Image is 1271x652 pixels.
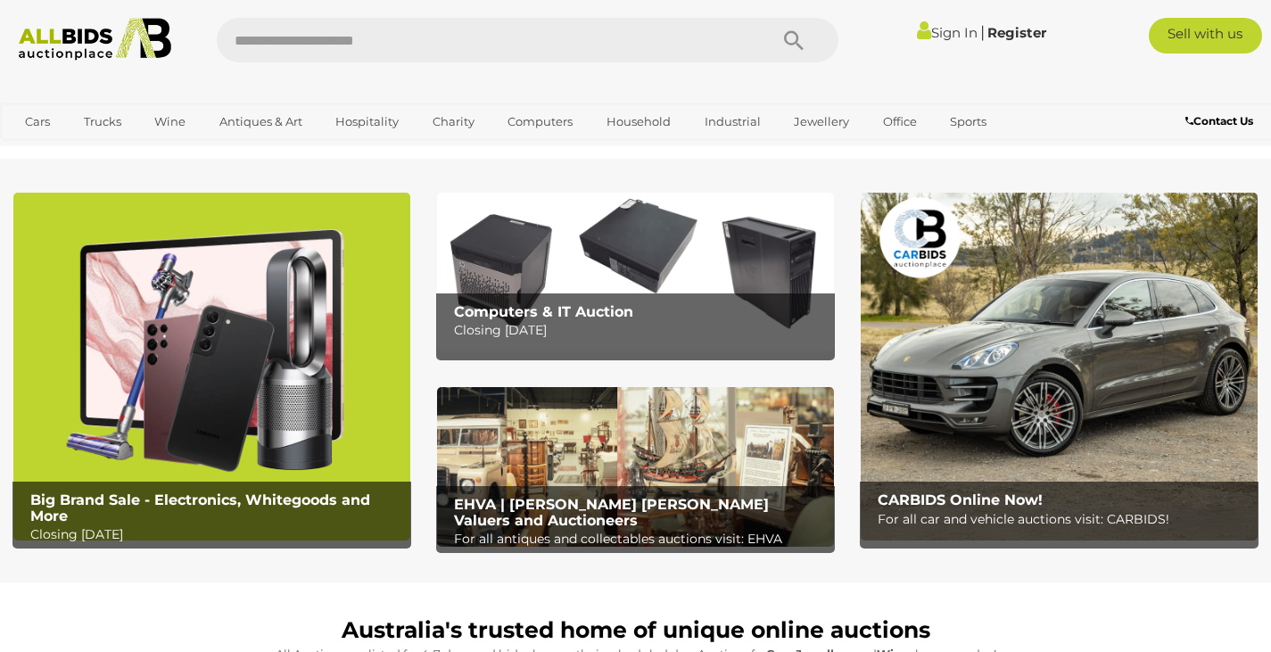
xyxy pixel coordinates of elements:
p: Closing [DATE] [454,319,826,342]
p: For all car and vehicle auctions visit: CARBIDS! [878,508,1250,531]
img: Big Brand Sale - Electronics, Whitegoods and More [13,193,410,541]
b: Contact Us [1185,114,1253,128]
img: EHVA | Evans Hastings Valuers and Auctioneers [437,387,834,546]
a: Sell with us [1149,18,1263,54]
img: Allbids.com.au [10,18,180,61]
a: Contact Us [1185,111,1258,131]
a: Household [595,107,682,136]
a: Charity [421,107,486,136]
p: Closing [DATE] [30,524,402,546]
b: EHVA | [PERSON_NAME] [PERSON_NAME] Valuers and Auctioneers [454,496,769,529]
a: Sign In [917,24,978,41]
h1: Australia's trusted home of unique online auctions [22,618,1249,643]
a: Antiques & Art [208,107,314,136]
a: Hospitality [324,107,410,136]
img: CARBIDS Online Now! [861,193,1258,541]
a: Cars [13,107,62,136]
a: Jewellery [782,107,861,136]
a: CARBIDS Online Now! CARBIDS Online Now! For all car and vehicle auctions visit: CARBIDS! [861,193,1258,541]
span: | [980,22,985,42]
b: Computers & IT Auction [454,303,633,320]
p: For all antiques and collectables auctions visit: EHVA [454,528,826,550]
a: Sports [938,107,998,136]
a: Computers & IT Auction Computers & IT Auction Closing [DATE] [437,193,834,351]
img: Computers & IT Auction [437,193,834,351]
a: Register [987,24,1046,41]
a: Big Brand Sale - Electronics, Whitegoods and More Big Brand Sale - Electronics, Whitegoods and Mo... [13,193,410,541]
a: [GEOGRAPHIC_DATA] [13,136,163,166]
a: EHVA | Evans Hastings Valuers and Auctioneers EHVA | [PERSON_NAME] [PERSON_NAME] Valuers and Auct... [437,387,834,546]
button: Search [749,18,838,62]
a: Industrial [693,107,772,136]
a: Trucks [72,107,133,136]
b: CARBIDS Online Now! [878,491,1043,508]
a: Office [871,107,928,136]
b: Big Brand Sale - Electronics, Whitegoods and More [30,491,370,524]
a: Computers [496,107,584,136]
a: Wine [143,107,197,136]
